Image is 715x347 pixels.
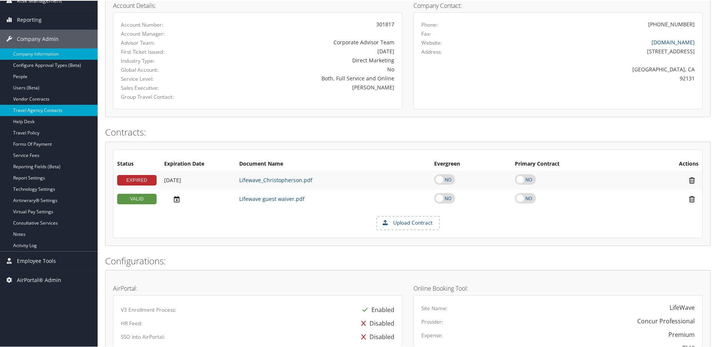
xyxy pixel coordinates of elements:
[17,10,42,29] span: Reporting
[421,304,448,311] label: Site Name:
[430,157,511,170] th: Evergreen
[164,176,232,183] div: Add/Edit Date
[421,317,443,325] label: Provider:
[160,157,235,170] th: Expiration Date
[357,316,394,329] div: Disabled
[164,176,181,183] span: [DATE]
[637,316,695,325] div: Concur Professional
[652,38,695,45] a: [DOMAIN_NAME]
[17,251,56,270] span: Employee Tools
[121,305,176,313] label: V3 Enrollment Process:
[121,56,205,64] label: Industry Type:
[121,65,205,73] label: Global Account:
[121,83,205,91] label: Sales Executive:
[511,157,637,170] th: Primary Contract
[105,254,710,267] h2: Configurations:
[216,65,394,72] div: No
[413,2,703,8] h4: Company Contact:
[235,157,430,170] th: Document Name
[421,38,442,46] label: Website:
[121,74,205,82] label: Service Level:
[121,47,205,55] label: First Ticket Issued:
[493,47,695,54] div: [STREET_ADDRESS]
[648,20,695,27] div: [PHONE_NUMBER]
[421,29,431,37] label: Fax:
[216,83,394,91] div: [PERSON_NAME]
[685,176,698,184] i: Remove Contract
[685,195,698,202] i: Remove Contract
[239,195,305,202] a: Lifewave guest waiver.pdf
[121,92,205,100] label: Group Travel Contact:
[216,74,394,81] div: Both, Full Service and Online
[113,2,402,8] h4: Account Details:
[216,56,394,63] div: Direct Marketing
[105,125,710,138] h2: Contracts:
[216,47,394,54] div: [DATE]
[117,174,157,185] div: EXPIRED
[216,20,394,27] div: 301817
[216,38,394,45] div: Corporate Advisor Team
[113,157,160,170] th: Status
[17,270,61,289] span: AirPortal® Admin
[421,331,443,338] label: Expense:
[421,47,442,55] label: Address:
[359,302,394,316] div: Enabled
[121,38,205,46] label: Advisor Team:
[121,332,165,340] label: SSO into AirPortal:
[357,329,394,343] div: Disabled
[117,193,157,204] div: VALID
[377,216,439,229] label: Upload Contract
[668,329,695,338] div: Premium
[670,302,695,311] div: LifeWave
[421,20,438,28] label: Phone:
[239,176,312,183] a: Lifewave_Christopherson.pdf
[121,20,205,28] label: Account Number:
[164,195,232,202] div: Add/Edit Date
[493,65,695,72] div: [GEOGRAPHIC_DATA], CA
[17,29,59,48] span: Company Admin
[637,157,702,170] th: Actions
[493,74,695,81] div: 92131
[113,285,402,291] h4: AirPortal:
[121,319,142,326] label: HR Feed:
[413,285,703,291] h4: Online Booking Tool:
[121,29,205,37] label: Account Manager:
